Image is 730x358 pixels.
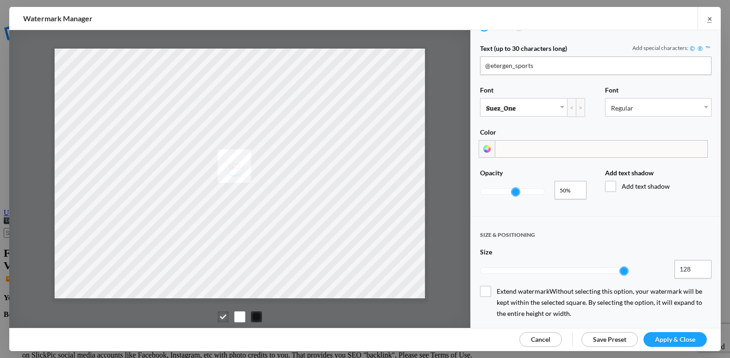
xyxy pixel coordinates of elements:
span: 50% [560,186,575,195]
div: Add special characters: [632,44,711,52]
span: Without selecting this option, your watermark will be kept within the selected square. By selecti... [497,287,702,317]
span: Cancel [531,335,550,343]
a: Suez_One [480,99,567,116]
a: ® [696,44,704,52]
span: Text (up to 30 characters long) [480,44,567,56]
span: Size [480,248,492,260]
span: Color [480,128,496,140]
a: Apply & Close [643,332,707,347]
h2: Watermark Manager [23,7,465,30]
div: > [576,98,585,117]
a: × [698,7,721,30]
span: Extend watermark [480,286,711,319]
span: Save Preset [593,335,626,343]
a: ™ [704,44,711,52]
span: SIZE & POSITIONING [480,231,535,247]
span: Font [480,86,493,98]
input: Enter your text here, for example: © Andy Anderson [480,56,711,75]
span: Add text shadow [605,181,711,192]
a: Cancel [519,332,562,347]
span: Font [605,86,618,98]
div: < [567,98,576,117]
span: Apply & Close [655,335,695,343]
span: Add text shadow [605,169,654,181]
span: Opacity [480,169,503,181]
a: Regular [605,99,711,116]
a: Save Preset [581,332,638,347]
a: © [688,44,696,52]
